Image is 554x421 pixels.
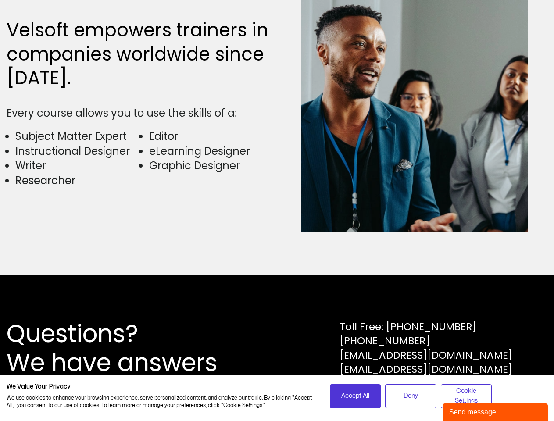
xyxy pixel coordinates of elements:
[7,319,249,377] h2: Questions? We have answers
[447,386,486,406] span: Cookie Settings
[7,106,273,121] div: Every course allows you to use the skills of a:
[441,384,492,408] button: Adjust cookie preferences
[341,391,369,401] span: Accept All
[15,129,139,144] li: Subject Matter Expert
[149,144,272,159] li: eLearning Designer
[385,384,436,408] button: Deny all cookies
[15,173,139,188] li: Researcher
[404,391,418,401] span: Deny
[7,383,317,391] h2: We Value Your Privacy
[443,402,550,421] iframe: chat widget
[330,384,381,408] button: Accept all cookies
[7,18,273,90] h2: Velsoft empowers trainers in companies worldwide since [DATE].
[7,394,317,409] p: We use cookies to enhance your browsing experience, serve personalized content, and analyze our t...
[149,158,272,173] li: Graphic Designer
[340,320,512,376] div: Toll Free: [PHONE_NUMBER] [PHONE_NUMBER] [EMAIL_ADDRESS][DOMAIN_NAME] [EMAIL_ADDRESS][DOMAIN_NAME]
[15,158,139,173] li: Writer
[15,144,139,159] li: Instructional Designer
[149,129,272,144] li: Editor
